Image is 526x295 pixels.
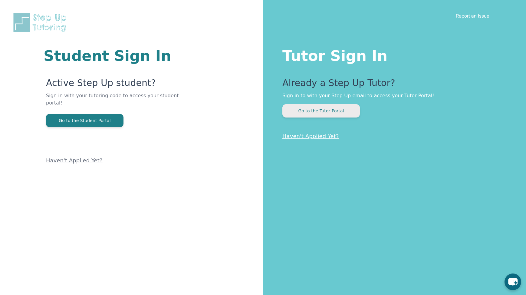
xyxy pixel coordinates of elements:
[46,118,123,123] a: Go to the Student Portal
[12,12,70,33] img: Step Up Tutoring horizontal logo
[282,104,360,118] button: Go to the Tutor Portal
[282,92,502,99] p: Sign in to with your Step Up email to access your Tutor Portal!
[505,273,521,290] button: chat-button
[282,46,502,63] h1: Tutor Sign In
[46,114,123,127] button: Go to the Student Portal
[456,13,489,19] a: Report an Issue
[282,108,360,114] a: Go to the Tutor Portal
[282,78,502,92] p: Already a Step Up Tutor?
[46,92,190,114] p: Sign in with your tutoring code to access your student portal!
[44,48,190,63] h1: Student Sign In
[46,78,190,92] p: Active Step Up student?
[46,157,103,164] a: Haven't Applied Yet?
[282,133,339,139] a: Haven't Applied Yet?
